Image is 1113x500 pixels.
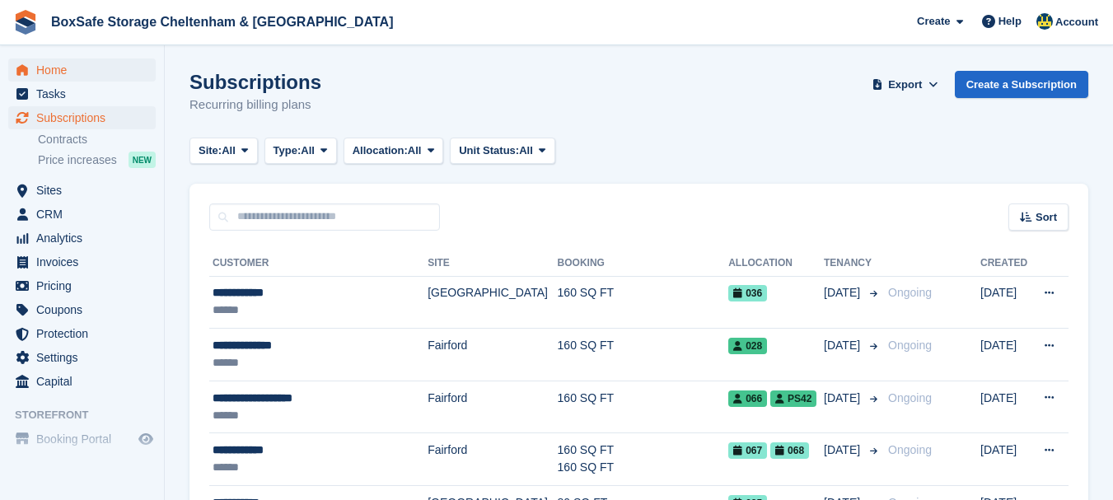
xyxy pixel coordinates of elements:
[38,152,117,168] span: Price increases
[353,143,408,159] span: Allocation:
[129,152,156,168] div: NEW
[209,250,428,277] th: Customer
[344,138,444,165] button: Allocation: All
[888,77,922,93] span: Export
[36,274,135,297] span: Pricing
[428,276,557,329] td: [GEOGRAPHIC_DATA]
[558,250,729,277] th: Booking
[558,433,729,486] td: 160 SQ FT 160 SQ FT
[36,82,135,105] span: Tasks
[8,250,156,273] a: menu
[1036,13,1053,30] img: Kim Virabi
[428,433,557,486] td: Fairford
[824,390,863,407] span: [DATE]
[824,284,863,301] span: [DATE]
[980,250,1031,277] th: Created
[44,8,400,35] a: BoxSafe Storage Cheltenham & [GEOGRAPHIC_DATA]
[264,138,337,165] button: Type: All
[8,274,156,297] a: menu
[519,143,533,159] span: All
[558,329,729,381] td: 160 SQ FT
[428,250,557,277] th: Site
[450,138,554,165] button: Unit Status: All
[1036,209,1057,226] span: Sort
[8,106,156,129] a: menu
[301,143,315,159] span: All
[980,381,1031,433] td: [DATE]
[824,250,882,277] th: Tenancy
[728,250,824,277] th: Allocation
[8,322,156,345] a: menu
[408,143,422,159] span: All
[888,339,932,352] span: Ongoing
[998,13,1022,30] span: Help
[728,285,767,301] span: 036
[728,442,767,459] span: 067
[36,58,135,82] span: Home
[770,442,809,459] span: 068
[8,370,156,393] a: menu
[199,143,222,159] span: Site:
[222,143,236,159] span: All
[1055,14,1098,30] span: Account
[955,71,1088,98] a: Create a Subscription
[36,298,135,321] span: Coupons
[8,346,156,369] a: menu
[869,71,942,98] button: Export
[428,329,557,381] td: Fairford
[13,10,38,35] img: stora-icon-8386f47178a22dfd0bd8f6a31ec36ba5ce8667c1dd55bd0f319d3a0aa187defe.svg
[8,428,156,451] a: menu
[558,276,729,329] td: 160 SQ FT
[36,227,135,250] span: Analytics
[459,143,519,159] span: Unit Status:
[917,13,950,30] span: Create
[36,106,135,129] span: Subscriptions
[980,433,1031,486] td: [DATE]
[888,443,932,456] span: Ongoing
[189,96,321,114] p: Recurring billing plans
[770,390,816,407] span: PS42
[36,203,135,226] span: CRM
[36,179,135,202] span: Sites
[824,442,863,459] span: [DATE]
[38,132,156,147] a: Contracts
[136,429,156,449] a: Preview store
[189,138,258,165] button: Site: All
[888,286,932,299] span: Ongoing
[36,250,135,273] span: Invoices
[728,338,767,354] span: 028
[36,346,135,369] span: Settings
[8,298,156,321] a: menu
[8,179,156,202] a: menu
[38,151,156,169] a: Price increases NEW
[728,390,767,407] span: 066
[980,329,1031,381] td: [DATE]
[8,203,156,226] a: menu
[888,391,932,404] span: Ongoing
[36,370,135,393] span: Capital
[8,227,156,250] a: menu
[36,428,135,451] span: Booking Portal
[36,322,135,345] span: Protection
[980,276,1031,329] td: [DATE]
[824,337,863,354] span: [DATE]
[8,82,156,105] a: menu
[428,381,557,433] td: Fairford
[274,143,302,159] span: Type:
[15,407,164,423] span: Storefront
[558,381,729,433] td: 160 SQ FT
[189,71,321,93] h1: Subscriptions
[8,58,156,82] a: menu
